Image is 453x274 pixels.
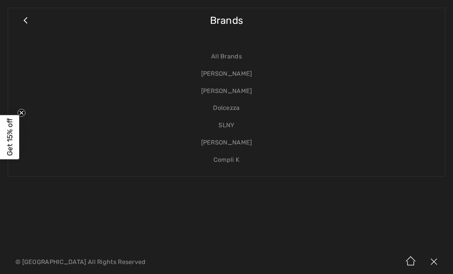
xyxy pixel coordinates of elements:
[16,117,437,134] a: SLNY
[18,5,34,12] span: Chat
[15,259,266,265] p: © [GEOGRAPHIC_DATA] All Rights Reserved
[16,151,437,169] a: Compli K
[16,48,437,65] a: All Brands
[18,109,25,116] button: Close teaser
[16,134,437,151] a: [PERSON_NAME]
[422,250,445,274] img: X
[16,65,437,83] a: [PERSON_NAME]
[5,118,14,156] span: Get 15% off
[16,100,437,117] a: Dolcezza
[16,83,437,100] a: [PERSON_NAME]
[210,7,243,34] span: Brands
[399,250,422,274] img: Home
